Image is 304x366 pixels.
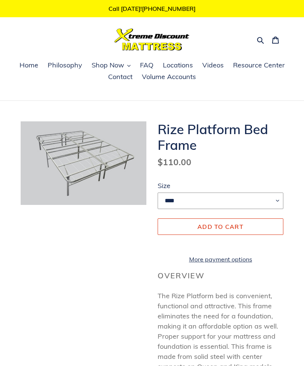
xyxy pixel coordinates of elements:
[163,61,193,70] span: Locations
[158,218,283,235] button: Add to cart
[142,72,196,81] span: Volume Accounts
[114,28,190,51] img: Xtreme Discount Mattress
[159,60,197,71] a: Locations
[199,60,227,71] a: Videos
[136,60,157,71] a: FAQ
[104,72,136,83] a: Contact
[92,61,124,70] span: Shop Now
[20,61,38,70] span: Home
[158,121,283,153] h1: Rize Platform Bed Frame
[142,5,196,12] a: [PHONE_NUMBER]
[48,61,82,70] span: Philosophy
[202,61,224,70] span: Videos
[229,60,289,71] a: Resource Center
[140,61,154,70] span: FAQ
[44,60,86,71] a: Philosophy
[158,181,283,191] label: Size
[158,255,283,264] a: More payment options
[138,72,200,83] a: Volume Accounts
[233,61,285,70] span: Resource Center
[197,223,244,230] span: Add to cart
[158,157,191,167] span: $110.00
[88,60,134,71] button: Shop Now
[16,60,42,71] a: Home
[108,72,132,81] span: Contact
[158,271,283,280] h2: Overview
[21,121,146,205] img: Rize Platform Bed Frame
